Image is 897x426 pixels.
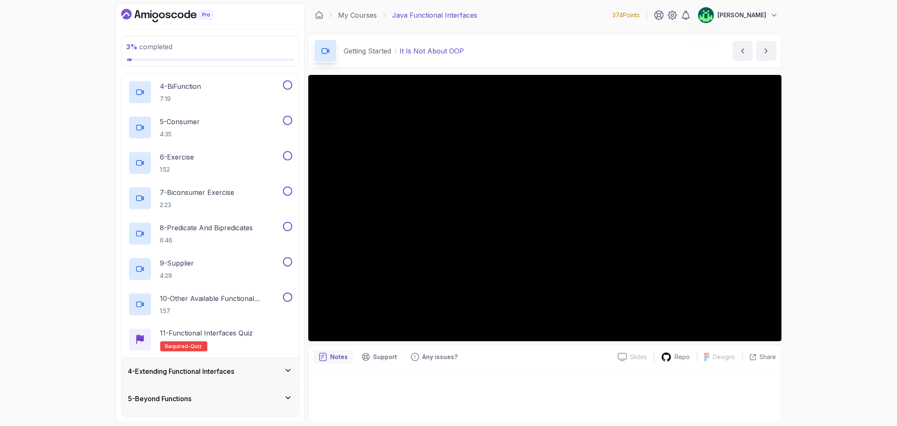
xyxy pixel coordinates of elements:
[127,43,138,51] span: 3 %
[160,152,194,162] p: 6 - Exercise
[160,201,235,209] p: 2:23
[314,350,353,364] button: notes button
[373,353,397,361] p: Support
[128,116,292,139] button: 5-Consumer4:35
[160,223,253,233] p: 8 - Predicate And Bipredicates
[756,41,776,61] button: next content
[160,272,194,280] p: 4:29
[122,385,299,412] button: 5-Beyond Functions
[718,11,767,19] p: [PERSON_NAME]
[128,257,292,281] button: 9-Supplier4:29
[160,117,200,127] p: 5 - Consumer
[128,366,235,376] h3: 4 - Extending Functional Interfaces
[423,353,458,361] p: Any issues?
[760,353,776,361] p: Share
[400,46,464,56] p: It Is Not About OOP
[308,75,782,341] iframe: 1 - It is not about OOP
[160,130,200,138] p: 4:35
[339,10,377,20] a: My Courses
[160,258,194,268] p: 9 - Supplier
[613,11,640,19] p: 374 Points
[128,293,292,316] button: 10-Other Available Functional Interfaces1:57
[357,350,402,364] button: Support button
[630,353,647,361] p: Slides
[128,222,292,245] button: 8-Predicate And Bipredicates6:46
[128,394,192,404] h3: 5 - Beyond Functions
[128,80,292,104] button: 4-BiFunction7:19
[160,165,194,174] p: 1:52
[654,352,697,362] a: Repo
[331,353,348,361] p: Notes
[675,353,690,361] p: Repo
[160,293,281,304] p: 10 - Other Available Functional Interfaces
[733,41,753,61] button: previous content
[160,95,201,103] p: 7:19
[344,46,392,56] p: Getting Started
[160,81,201,91] p: 4 - BiFunction
[698,7,778,24] button: user profile image[PERSON_NAME]
[191,343,202,350] span: quiz
[121,9,232,22] a: Dashboard
[128,151,292,175] button: 6-Exercise1:52
[128,186,292,210] button: 7-Biconsumer Exercise2:23
[127,43,173,51] span: completed
[698,7,714,23] img: user profile image
[165,343,191,350] span: Required-
[128,328,292,351] button: 11-Functional Interfaces QuizRequired-quiz
[160,187,235,197] p: 7 - Biconsumer Exercise
[392,10,478,20] p: Java Functional Interfaces
[160,236,253,245] p: 6:46
[315,11,323,19] a: Dashboard
[713,353,736,361] p: Designs
[160,328,253,338] p: 11 - Functional Interfaces Quiz
[406,350,463,364] button: Feedback button
[742,353,776,361] button: Share
[160,307,281,315] p: 1:57
[122,358,299,385] button: 4-Extending Functional Interfaces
